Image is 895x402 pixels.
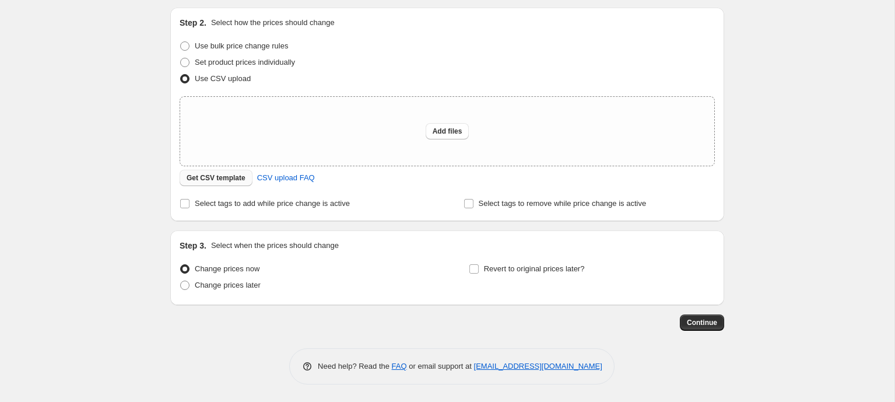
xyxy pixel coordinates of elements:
span: Need help? Read the [318,362,392,370]
h2: Step 3. [180,240,206,251]
span: Change prices later [195,281,261,289]
a: CSV upload FAQ [250,169,322,187]
a: [EMAIL_ADDRESS][DOMAIN_NAME] [474,362,602,370]
p: Select how the prices should change [211,17,335,29]
span: Select tags to add while price change is active [195,199,350,208]
span: CSV upload FAQ [257,172,315,184]
span: Get CSV template [187,173,245,183]
span: or email support at [407,362,474,370]
span: Continue [687,318,717,327]
button: Continue [680,314,724,331]
h2: Step 2. [180,17,206,29]
span: Add files [433,127,462,136]
span: Select tags to remove while price change is active [479,199,647,208]
span: Change prices now [195,264,259,273]
span: Use CSV upload [195,74,251,83]
span: Set product prices individually [195,58,295,67]
p: Select when the prices should change [211,240,339,251]
button: Add files [426,123,469,139]
span: Revert to original prices later? [484,264,585,273]
button: Get CSV template [180,170,252,186]
a: FAQ [392,362,407,370]
span: Use bulk price change rules [195,41,288,50]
